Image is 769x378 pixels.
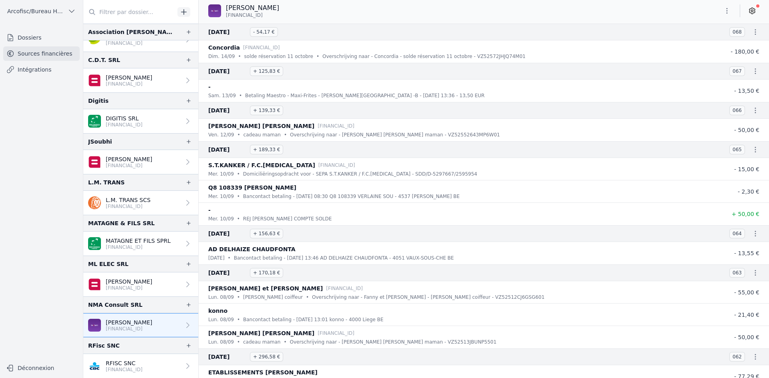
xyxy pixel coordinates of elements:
[88,27,173,37] div: Association [PERSON_NAME] et [PERSON_NAME]
[243,338,280,346] p: cadeau maman
[106,285,152,291] p: [FINANCIAL_ID]
[3,46,80,61] a: Sources financières
[729,145,745,154] span: 065
[237,293,240,301] div: •
[88,115,101,128] img: BNP_BE_BUSINESS_GEBABEBB.png
[83,232,198,256] a: MATAGNE ET FILS SPRL [FINANCIAL_ID]
[244,52,313,60] p: solde réservation 11 octobre
[88,196,101,209] img: ing.png
[243,293,303,301] p: [PERSON_NAME] coiffeur
[250,268,283,278] span: + 170,18 €
[208,160,315,170] p: S.T.KANKER / F.C.[MEDICAL_DATA]
[226,3,279,13] p: [PERSON_NAME]
[83,150,198,174] a: [PERSON_NAME] [FINANCIAL_ID]
[88,74,101,87] img: belfius-1.png
[7,7,64,15] span: Arcofisc/Bureau Haot
[3,5,80,18] button: Arcofisc/Bureau Haot
[306,293,309,301] div: •
[734,88,759,94] span: - 13,50 €
[243,215,332,223] p: REJ [PERSON_NAME] COMPTE SOLDE
[88,278,101,291] img: belfius-1.png
[237,192,240,200] div: •
[88,178,125,187] div: L.M. TRANS
[208,284,323,293] p: [PERSON_NAME] et [PERSON_NAME]
[208,338,234,346] p: lun. 08/09
[734,334,759,340] span: - 50,00 €
[106,203,151,210] p: [FINANCIAL_ID]
[318,122,354,130] p: [FINANCIAL_ID]
[3,62,80,77] a: Intégrations
[731,48,759,55] span: - 180,00 €
[208,328,314,338] p: [PERSON_NAME] [PERSON_NAME]
[729,66,745,76] span: 067
[88,237,101,250] img: BNP_BE_BUSINESS_GEBABEBB.png
[208,192,234,200] p: mer. 10/09
[208,215,234,223] p: mer. 10/09
[208,229,247,238] span: [DATE]
[208,66,247,76] span: [DATE]
[208,205,211,215] p: -
[106,74,152,82] p: [PERSON_NAME]
[208,82,211,92] p: -
[208,268,247,278] span: [DATE]
[88,156,101,168] img: belfius-1.png
[250,229,283,238] span: + 156,63 €
[729,106,745,115] span: 066
[237,170,240,178] div: •
[208,368,318,377] p: ETABLISSEMENTS [PERSON_NAME]
[106,244,171,250] p: [FINANCIAL_ID]
[237,338,240,346] div: •
[106,326,152,332] p: [FINANCIAL_ID]
[208,92,236,100] p: sam. 13/09
[83,191,198,215] a: L.M. TRANS SCS [FINANCIAL_ID]
[3,30,80,45] a: Dossiers
[208,43,240,52] p: Concordia
[234,254,454,262] p: Bancontact betaling - [DATE] 13:46 AD DELHAIZE CHAUDFONTA - 4051 VAUX-SOUS-CHE BE
[88,341,120,350] div: RFisc SNC
[208,52,235,60] p: dim. 14/09
[729,268,745,278] span: 063
[208,316,234,324] p: lun. 08/09
[731,211,759,217] span: + 50,00 €
[244,131,281,139] p: cadeau maman
[83,109,198,133] a: DIGITIS SRL [FINANCIAL_ID]
[208,27,247,37] span: [DATE]
[245,92,485,100] p: Betaling Maestro - Maxi-Frites - [PERSON_NAME][GEOGRAPHIC_DATA] -B - [DATE] 13:36 - 13,50 EUR
[106,40,143,46] p: [FINANCIAL_ID]
[318,329,354,337] p: [FINANCIAL_ID]
[208,244,296,254] p: AD DELHAIZE CHAUDFONTA
[322,52,525,60] p: Overschrijving naar - Concordia - solde réservation 11 octobre - VZ52572JHJQ74M01
[88,300,143,310] div: NMA Consult SRL
[208,306,227,316] p: konno
[208,131,234,139] p: ven. 12/09
[106,278,152,286] p: [PERSON_NAME]
[250,106,283,115] span: + 139,33 €
[312,293,545,301] p: Overschrijving naar - Fanny et [PERSON_NAME] - [PERSON_NAME] coiffeur - VZ52512CJ6GSG601
[734,127,759,133] span: - 50,00 €
[326,284,363,292] p: [FINANCIAL_ID]
[208,293,234,301] p: lun. 08/09
[208,183,296,192] p: Q8 108339 [PERSON_NAME]
[106,366,143,373] p: [FINANCIAL_ID]
[284,338,286,346] div: •
[290,338,496,346] p: Overschrijving naar - [PERSON_NAME] [PERSON_NAME] maman - VZ52513JBUNP5501
[729,229,745,238] span: 064
[208,4,221,17] img: BEOBANK_CTBKBEBX.png
[106,155,152,163] p: [PERSON_NAME]
[208,121,314,131] p: [PERSON_NAME] [PERSON_NAME]
[237,131,240,139] div: •
[88,259,129,269] div: ML ELEC SRL
[738,188,759,195] span: - 2,30 €
[208,352,247,362] span: [DATE]
[316,52,319,60] div: •
[106,162,152,169] p: [FINANCIAL_ID]
[250,66,283,76] span: + 125,83 €
[290,131,500,139] p: Overschrijving naar - [PERSON_NAME] [PERSON_NAME] maman - VZ52552643MP6W01
[239,92,242,100] div: •
[106,359,143,367] p: RFISC SNC
[106,81,152,87] p: [FINANCIAL_ID]
[106,318,152,326] p: [PERSON_NAME]
[243,316,383,324] p: Bancontact betaling - [DATE] 13:01 konno - 4000 Liege BE
[208,254,225,262] p: [DATE]
[106,122,143,128] p: [FINANCIAL_ID]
